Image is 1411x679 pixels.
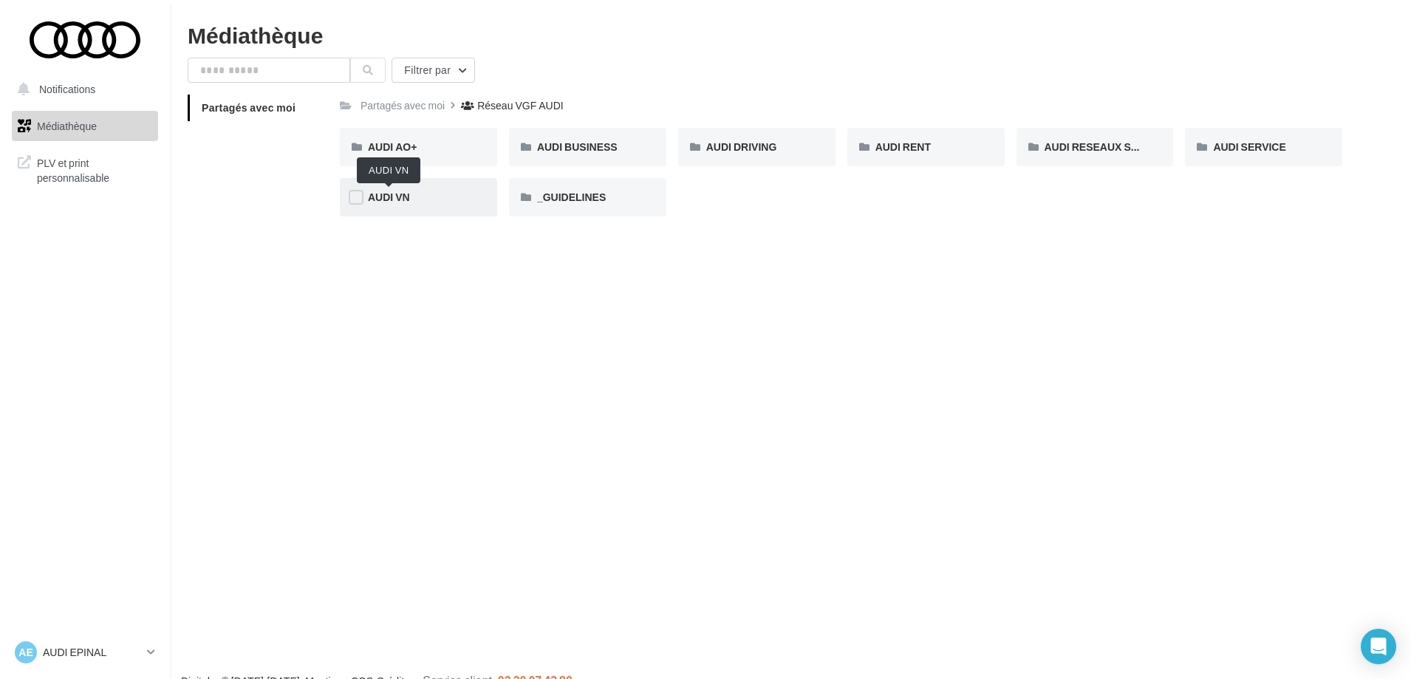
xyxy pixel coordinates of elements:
button: Filtrer par [392,58,475,83]
span: AUDI RENT [875,140,931,153]
span: AUDI RESEAUX SOCIAUX [1045,140,1172,153]
div: Partagés avec moi [361,98,445,113]
span: AUDI AO+ [368,140,417,153]
span: AUDI DRIVING [706,140,777,153]
p: AUDI EPINAL [43,645,141,660]
span: PLV et print personnalisable [37,153,152,185]
a: PLV et print personnalisable [9,147,161,191]
span: Notifications [39,83,95,95]
a: Médiathèque [9,111,161,142]
button: Notifications [9,74,155,105]
div: Médiathèque [188,24,1393,46]
div: Open Intercom Messenger [1361,629,1396,664]
span: Médiathèque [37,120,97,132]
div: Réseau VGF AUDI [477,98,563,113]
span: Partagés avec moi [202,101,295,114]
span: AUDI BUSINESS [537,140,618,153]
span: AUDI SERVICE [1213,140,1285,153]
a: AE AUDI EPINAL [12,638,158,666]
div: AUDI VN [357,157,420,183]
span: AE [18,645,33,660]
span: _GUIDELINES [537,191,606,203]
span: AUDI VN [368,191,410,203]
